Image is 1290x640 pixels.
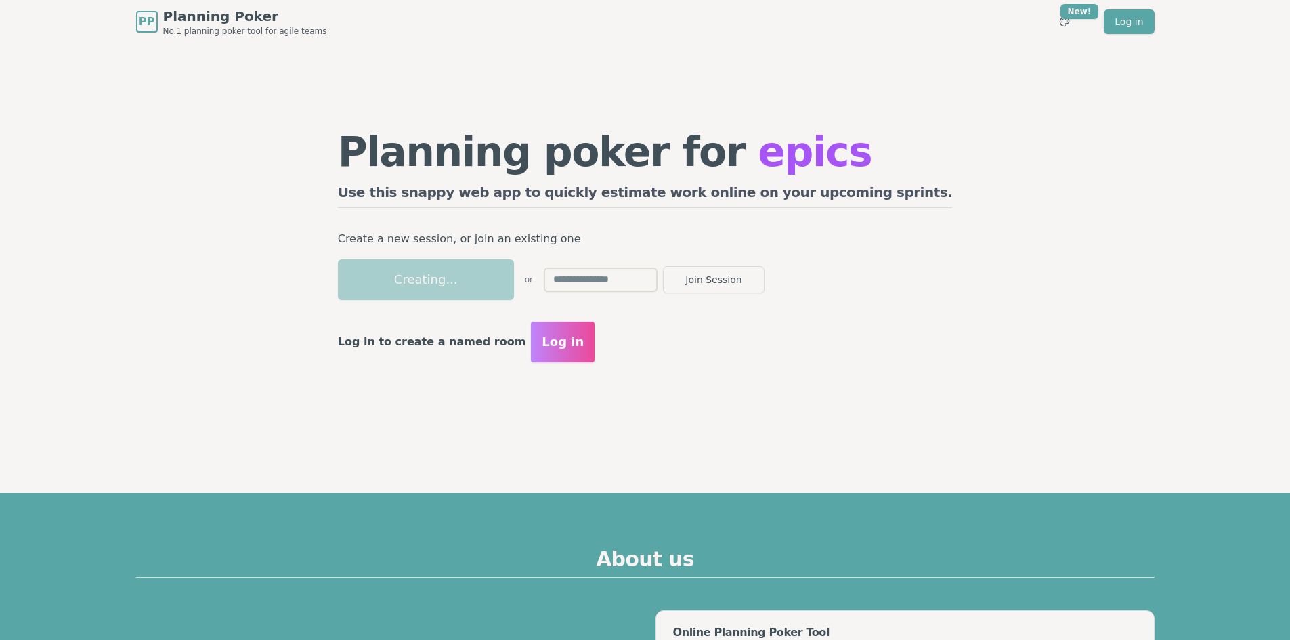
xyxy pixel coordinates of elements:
[338,131,953,172] h1: Planning poker for
[758,128,872,175] span: epics
[531,322,595,362] button: Log in
[1104,9,1154,34] a: Log in
[136,7,327,37] a: PPPlanning PokerNo.1 planning poker tool for agile teams
[338,230,953,249] p: Create a new session, or join an existing one
[136,547,1155,578] h2: About us
[542,333,584,351] span: Log in
[338,333,526,351] p: Log in to create a named room
[1060,4,1099,19] div: New!
[163,26,327,37] span: No.1 planning poker tool for agile teams
[163,7,327,26] span: Planning Poker
[525,274,533,285] span: or
[663,266,765,293] button: Join Session
[139,14,154,30] span: PP
[1052,9,1077,34] button: New!
[672,627,1137,638] div: Online Planning Poker Tool
[338,183,953,208] h2: Use this snappy web app to quickly estimate work online on your upcoming sprints.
